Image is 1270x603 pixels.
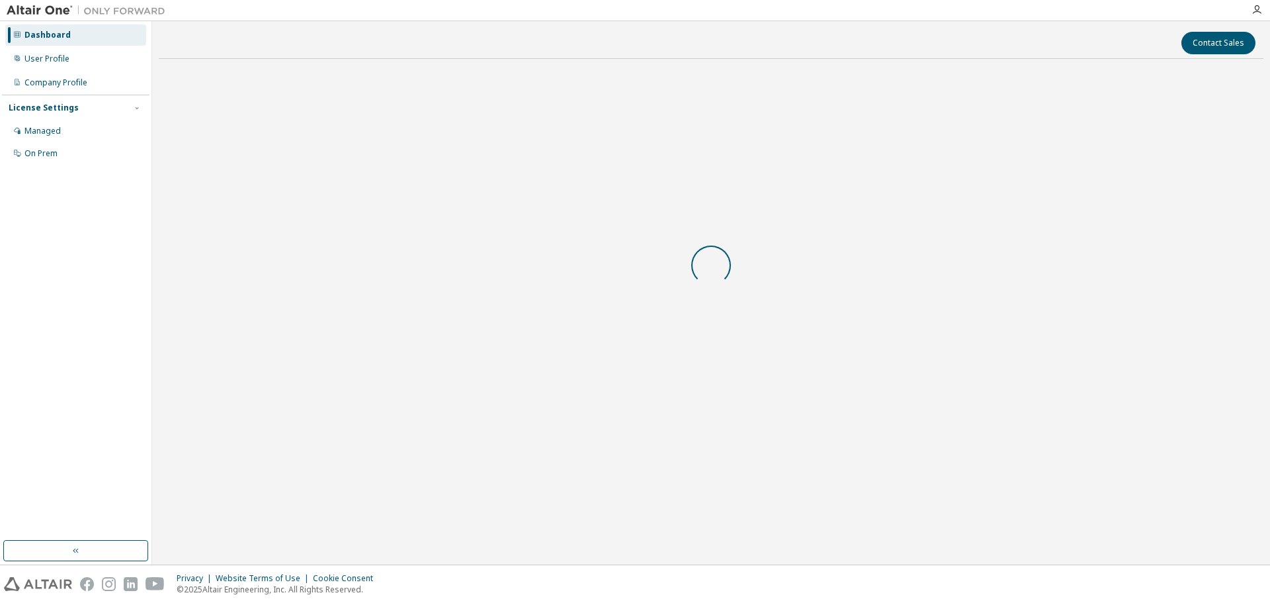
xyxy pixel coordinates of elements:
img: linkedin.svg [124,577,138,591]
div: Website Terms of Use [216,573,313,584]
div: Privacy [177,573,216,584]
img: instagram.svg [102,577,116,591]
img: altair_logo.svg [4,577,72,591]
div: Dashboard [24,30,71,40]
p: © 2025 Altair Engineering, Inc. All Rights Reserved. [177,584,381,595]
img: facebook.svg [80,577,94,591]
div: License Settings [9,103,79,113]
img: youtube.svg [146,577,165,591]
div: Cookie Consent [313,573,381,584]
div: Managed [24,126,61,136]
button: Contact Sales [1181,32,1255,54]
div: User Profile [24,54,69,64]
img: Altair One [7,4,172,17]
div: On Prem [24,148,58,159]
div: Company Profile [24,77,87,88]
